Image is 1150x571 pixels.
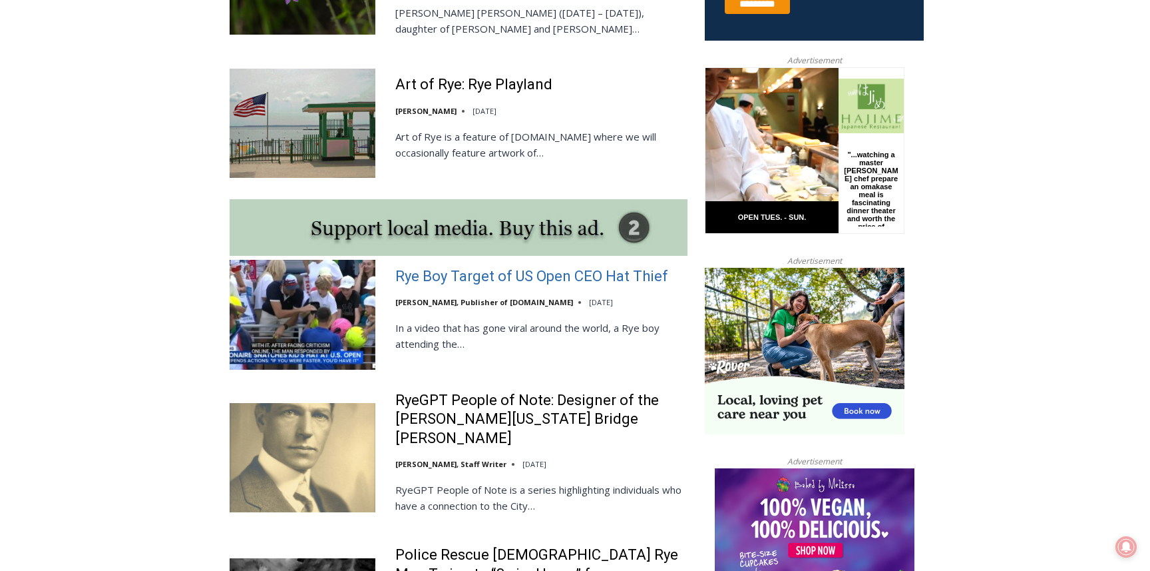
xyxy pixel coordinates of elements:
span: Open Tues. - Sun. [PHONE_NUMBER] [4,137,130,188]
a: Art of Rye: Rye Playland [395,75,552,95]
div: "At the 10am stand-up meeting, each intern gets a chance to take [PERSON_NAME] and the other inte... [336,1,629,129]
a: Open Tues. - Sun. [PHONE_NUMBER] [1,134,134,166]
a: [PERSON_NAME], Publisher of [DOMAIN_NAME] [395,297,573,307]
p: Art of Rye is a feature of [DOMAIN_NAME] where we will occasionally feature artwork of… [395,129,687,161]
span: Advertisement [774,255,855,267]
span: Advertisement [774,455,855,468]
p: RyeGPT People of Note is a series highlighting individuals who have a connection to the City… [395,482,687,514]
a: [PERSON_NAME] [395,106,457,116]
span: Intern @ [DOMAIN_NAME] [348,133,617,163]
a: [PERSON_NAME], Staff Writer [395,459,506,469]
time: [DATE] [522,459,546,469]
span: Advertisement [774,54,855,67]
img: RyeGPT People of Note: Designer of the George Washington Bridge Othmar Ammann [230,403,375,512]
img: Art of Rye: Rye Playland [230,69,375,178]
div: "...watching a master [PERSON_NAME] chef prepare an omakase meal is fascinating dinner theater an... [137,83,196,159]
a: RyeGPT People of Note: Designer of the [PERSON_NAME][US_STATE] Bridge [PERSON_NAME] [395,391,687,448]
p: In a video that has gone viral around the world, a Rye boy attending the… [395,320,687,352]
a: Rye Boy Target of US Open CEO Hat Thief [395,267,668,286]
time: [DATE] [589,297,613,307]
time: [DATE] [473,106,496,116]
a: Intern @ [DOMAIN_NAME] [320,129,645,166]
img: support local media, buy this ad [230,199,687,256]
p: [PERSON_NAME] [PERSON_NAME] ([DATE] – [DATE]), daughter of [PERSON_NAME] and [PERSON_NAME]… [395,5,687,37]
img: Rye Boy Target of US Open CEO Hat Thief [230,260,375,369]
